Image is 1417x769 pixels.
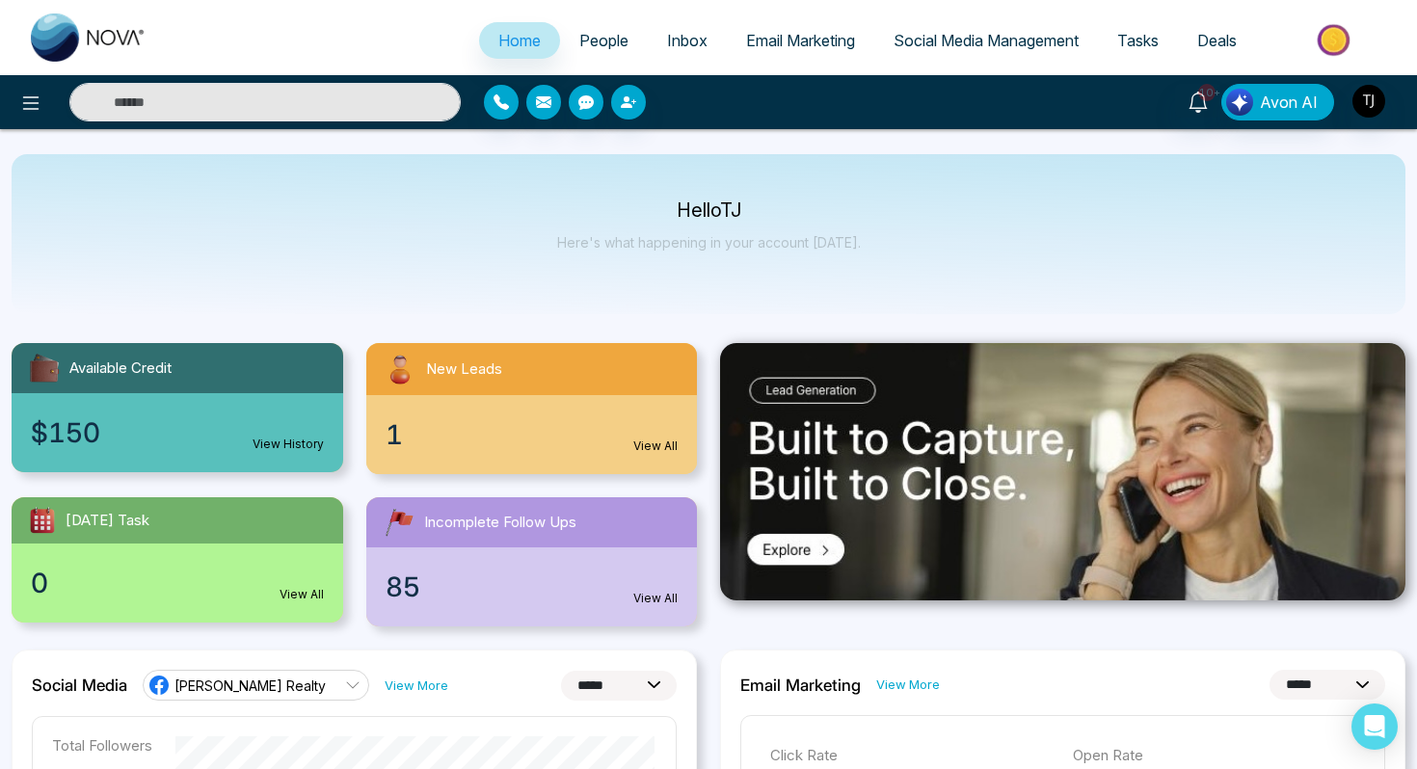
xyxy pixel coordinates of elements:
span: Incomplete Follow Ups [424,512,576,534]
span: Available Credit [69,358,172,380]
a: New Leads1View All [355,343,709,474]
p: Hello TJ [557,202,861,219]
p: Here's what happening in your account [DATE]. [557,234,861,251]
p: Click Rate [770,745,1054,767]
span: Email Marketing [746,31,855,50]
img: todayTask.svg [27,505,58,536]
a: Incomplete Follow Ups85View All [355,497,709,626]
button: Avon AI [1221,84,1334,120]
img: availableCredit.svg [27,351,62,385]
a: Social Media Management [874,22,1098,59]
a: View All [280,586,324,603]
img: User Avatar [1352,85,1385,118]
a: View All [633,438,678,455]
a: Tasks [1098,22,1178,59]
a: People [560,22,648,59]
span: Deals [1197,31,1237,50]
img: Market-place.gif [1266,18,1405,62]
span: Avon AI [1260,91,1318,114]
p: Total Followers [52,736,152,755]
span: [PERSON_NAME] Realty [174,676,326,695]
h2: Email Marketing [740,676,861,695]
a: Deals [1178,22,1256,59]
span: 85 [386,567,420,607]
a: 10+ [1175,84,1221,118]
span: 10+ [1198,84,1216,101]
div: Open Intercom Messenger [1351,703,1398,750]
a: View All [633,590,678,607]
img: Nova CRM Logo [31,13,147,62]
span: Tasks [1117,31,1159,50]
span: 0 [31,563,48,603]
a: Inbox [648,22,727,59]
span: New Leads [426,358,502,381]
img: Lead Flow [1226,89,1253,116]
span: Inbox [667,31,708,50]
p: Open Rate [1073,745,1356,767]
img: followUps.svg [382,505,416,540]
a: Email Marketing [727,22,874,59]
span: $150 [31,412,100,453]
img: . [720,343,1405,600]
a: View History [253,436,324,453]
a: View More [385,676,448,695]
h2: Social Media [32,676,127,695]
span: Social Media Management [894,31,1079,50]
span: Home [498,31,541,50]
span: People [579,31,628,50]
span: 1 [386,414,403,455]
span: [DATE] Task [66,510,149,532]
img: newLeads.svg [382,351,418,387]
a: Home [479,22,560,59]
a: View More [876,676,940,694]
